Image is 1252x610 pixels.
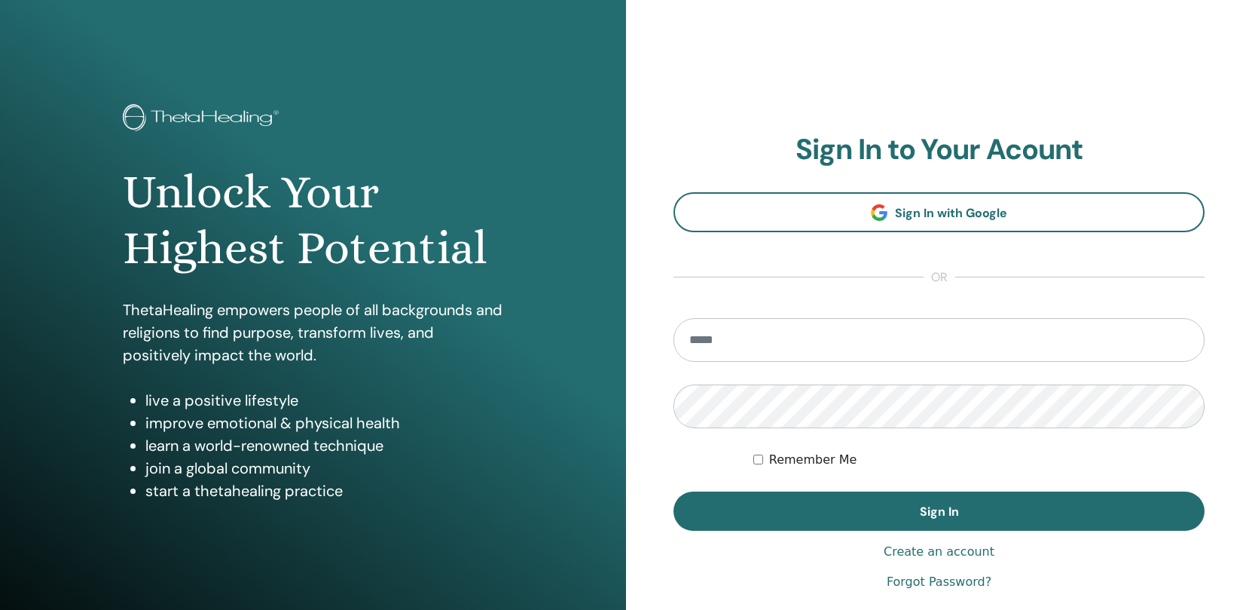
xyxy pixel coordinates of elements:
[145,457,502,480] li: join a global community
[884,543,994,561] a: Create an account
[145,389,502,412] li: live a positive lifestyle
[673,492,1205,531] button: Sign In
[673,192,1205,232] a: Sign In with Google
[887,573,991,591] a: Forgot Password?
[123,299,502,366] p: ThetaHealing empowers people of all backgrounds and religions to find purpose, transform lives, a...
[924,268,955,287] span: or
[145,480,502,502] li: start a thetahealing practice
[145,412,502,434] li: improve emotional & physical health
[895,205,1007,221] span: Sign In with Google
[769,451,857,469] label: Remember Me
[753,451,1205,469] div: Keep me authenticated indefinitely or until I manually logout
[920,504,959,520] span: Sign In
[123,164,502,277] h1: Unlock Your Highest Potential
[673,133,1205,167] h2: Sign In to Your Acount
[145,434,502,457] li: learn a world-renowned technique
